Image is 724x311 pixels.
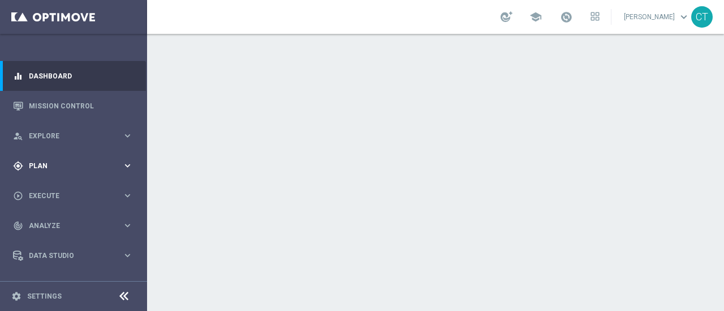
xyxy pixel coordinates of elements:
button: track_changes Analyze keyboard_arrow_right [12,221,133,230]
button: person_search Explore keyboard_arrow_right [12,132,133,141]
div: Explore [13,131,122,141]
span: keyboard_arrow_down [678,11,690,23]
i: keyboard_arrow_right [122,130,133,141]
i: track_changes [13,221,23,231]
i: keyboard_arrow_right [122,160,133,171]
span: Explore [29,133,122,139]
span: Analyze [29,222,122,229]
i: keyboard_arrow_right [122,220,133,231]
i: keyboard_arrow_right [122,190,133,201]
span: school [529,11,542,23]
div: Analyze [13,221,122,231]
button: Mission Control [12,102,133,111]
span: Execute [29,192,122,199]
i: lightbulb [13,281,23,291]
i: equalizer [13,71,23,81]
a: [PERSON_NAME]keyboard_arrow_down [623,8,691,25]
div: Execute [13,191,122,201]
a: Optibot [29,270,118,300]
div: CT [691,6,713,28]
span: Data Studio [29,252,122,259]
div: Dashboard [13,61,133,91]
i: gps_fixed [13,161,23,171]
a: Mission Control [29,91,133,121]
span: Plan [29,163,122,169]
button: gps_fixed Plan keyboard_arrow_right [12,161,133,170]
div: Mission Control [13,91,133,121]
a: Dashboard [29,61,133,91]
button: Data Studio keyboard_arrow_right [12,251,133,260]
button: play_circle_outline Execute keyboard_arrow_right [12,191,133,200]
i: keyboard_arrow_right [122,250,133,261]
i: play_circle_outline [13,191,23,201]
i: person_search [13,131,23,141]
div: Data Studio [13,251,122,261]
i: settings [11,291,21,301]
div: Plan [13,161,122,171]
div: Optibot [13,270,133,300]
button: equalizer Dashboard [12,72,133,81]
a: Settings [27,293,62,300]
